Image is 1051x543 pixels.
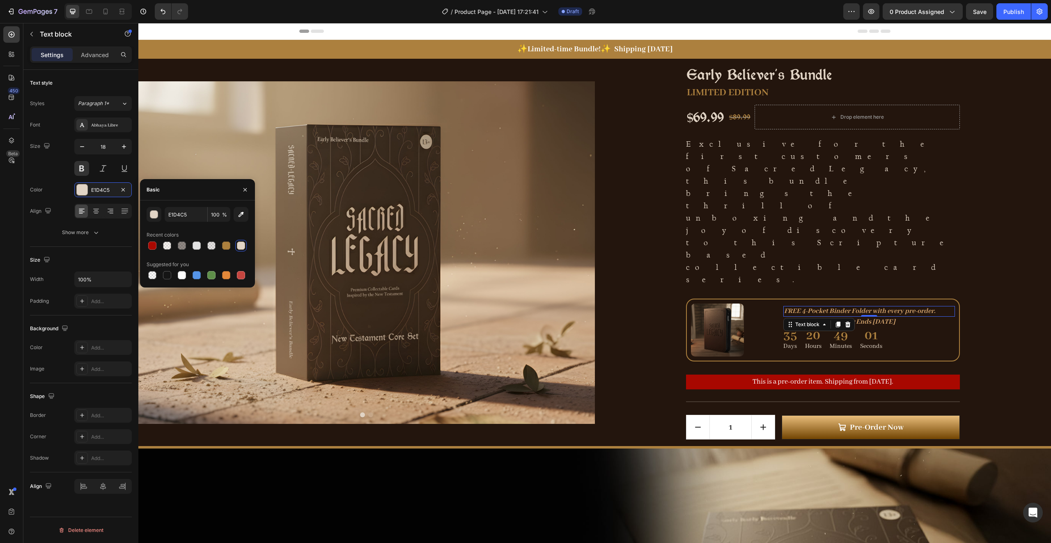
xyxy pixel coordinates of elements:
[165,207,207,222] input: Eg: FFFFFF
[3,3,61,20] button: 7
[147,261,189,268] div: Suggested for you
[711,398,765,411] div: Pre-Order Now
[548,42,822,60] h2: Early Believer's Bundle
[91,122,130,129] div: Abhaya Libre
[40,29,110,39] p: Text block
[890,7,944,16] span: 0 product assigned
[30,454,49,462] div: Shadow
[91,366,130,373] div: Add...
[230,389,235,394] button: Dot
[30,255,52,266] div: Size
[30,79,53,87] div: Text style
[645,283,817,294] div: Rich Text Editor. Editing area: main
[30,433,46,440] div: Corner
[691,306,714,320] div: 49
[966,3,993,20] button: Save
[996,3,1031,20] button: Publish
[1023,503,1043,522] div: Open Intercom Messenger
[667,306,683,320] div: 20
[78,100,109,107] span: Paragraph 1*
[646,284,797,292] i: FREE 4-Pocket Binder Folder with every pre-order.
[30,206,53,217] div: Align
[451,7,453,16] span: /
[667,320,683,327] p: Hours
[30,365,44,373] div: Image
[30,225,132,240] button: Show more
[30,186,43,193] div: Color
[147,186,160,193] div: Basic
[30,323,70,334] div: Background
[30,524,132,537] button: Delete element
[1003,7,1024,16] div: Publish
[91,412,130,419] div: Add...
[91,433,130,441] div: Add...
[75,272,131,287] input: Auto
[222,211,227,219] span: %
[645,306,659,320] div: 35
[548,352,821,366] p: This is a pre-order item. Shipping from [DATE].
[454,7,539,16] span: Product Page - [DATE] 17:21:41
[41,51,64,59] p: Settings
[58,525,103,535] div: Delete element
[548,83,587,105] div: $69.99
[590,87,613,101] div: $89.99
[646,295,757,303] i: Valued at $24.99 | Offer Ends [DATE]
[30,297,49,305] div: Padding
[54,7,57,16] p: 7
[655,298,683,305] div: Text block
[548,116,820,261] p: Exclusive for the first customers of Sacred Legacy, this bundle brings the thrill of unboxing and...
[222,389,227,394] button: Dot
[147,231,179,239] div: Recent colors
[571,392,613,416] input: quantity
[30,344,43,351] div: Color
[702,91,746,97] div: Drop element here
[30,121,40,129] div: Font
[30,391,56,402] div: Shape
[91,455,130,462] div: Add...
[722,306,744,320] div: 01
[553,281,606,334] img: Alt Image
[6,150,20,157] div: Beta
[30,141,52,152] div: Size
[8,87,20,94] div: 450
[30,100,44,107] div: Styles
[81,51,109,59] p: Advanced
[138,23,1051,543] iframe: Design area
[155,3,188,20] div: Undo/Redo
[74,96,132,111] button: Paragraph 1*
[91,344,130,352] div: Add...
[91,298,130,305] div: Add...
[30,481,53,492] div: Align
[30,276,44,283] div: Width
[691,320,714,327] p: Minutes
[91,186,115,194] div: E1D4C5
[62,228,100,237] div: Show more
[613,392,636,416] button: increment
[883,3,963,20] button: 0 product assigned
[567,8,579,15] span: Draft
[548,64,821,75] p: LIMITED EDITION
[643,392,822,417] button: Pre-Order Now
[973,8,987,15] span: Save
[30,412,46,419] div: Border
[548,392,571,416] button: decrement
[645,320,659,327] p: Days
[722,320,744,327] p: Seconds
